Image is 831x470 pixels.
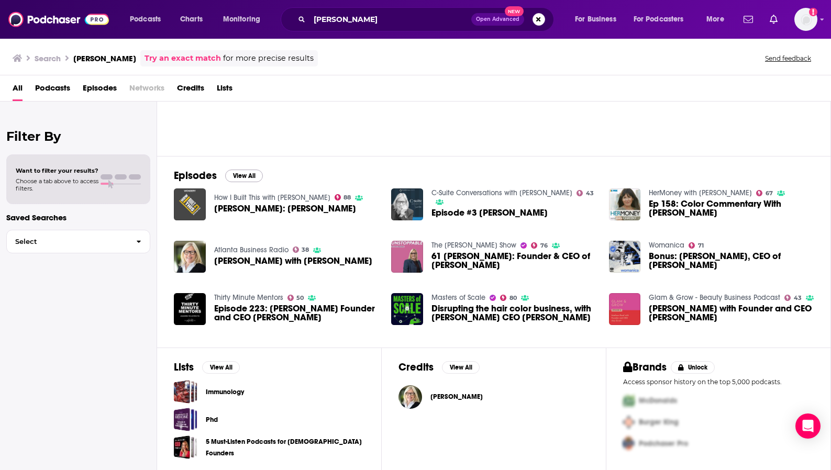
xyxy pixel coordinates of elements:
div: Open Intercom Messenger [795,413,821,439]
button: Unlock [671,361,715,374]
span: For Business [575,12,616,27]
div: Search podcasts, credits, & more... [291,7,564,31]
span: 50 [296,296,304,300]
span: Want to filter your results? [16,167,98,174]
button: View All [225,170,263,182]
a: Try an exact match [145,52,221,64]
span: Choose a tab above to access filters. [16,177,98,192]
span: Disrupting the hair color business, with [PERSON_NAME] CEO [PERSON_NAME] [431,304,596,322]
span: 88 [344,195,351,200]
a: 76 [531,242,548,249]
span: Phd [174,408,197,431]
span: Monitoring [223,12,260,27]
img: Amy Errett [398,385,422,409]
img: Second Pro Logo [619,411,639,433]
a: 88 [335,194,351,200]
span: Select [7,238,128,245]
a: 50 [287,295,304,301]
a: Disrupting the hair color business, with Madison Reed CEO Amy Errett [431,304,596,322]
button: View All [442,361,480,374]
a: 67 [756,190,773,196]
button: Select [6,230,150,253]
span: Burger King [639,418,679,427]
button: View All [202,361,240,374]
a: Amy Errett with Madison Reed [214,256,372,265]
img: Ep 158: Color Commentary With Amy Errett [609,188,641,220]
span: Podcasts [130,12,161,27]
button: open menu [568,11,629,28]
span: Immunology [174,380,197,404]
img: Disrupting the hair color business, with Madison Reed CEO Amy Errett [391,293,423,325]
span: Logged in as SolComms [794,8,817,31]
a: Womanica [649,241,684,250]
h2: Lists [174,361,194,374]
a: Glam & Grow - Beauty Business Podcast [649,293,780,302]
img: Episode 223: Madison Reed Founder and CEO Amy Errett [174,293,206,325]
a: Madison Reed: Amy Errett [214,204,356,213]
button: Show profile menu [794,8,817,31]
a: 43 [784,295,802,301]
button: Send feedback [762,54,814,63]
h2: Episodes [174,169,217,182]
img: Podchaser - Follow, Share and Rate Podcasts [8,9,109,29]
h2: Credits [398,361,434,374]
span: McDonalds [639,396,677,405]
span: 76 [540,243,548,248]
span: 43 [794,296,802,300]
a: Show notifications dropdown [739,10,757,28]
a: 80 [500,295,517,301]
a: All [13,80,23,101]
span: Episode 223: [PERSON_NAME] Founder and CEO [PERSON_NAME] [214,304,379,322]
button: Open AdvancedNew [471,13,524,26]
svg: Add a profile image [809,8,817,16]
button: open menu [123,11,174,28]
h3: [PERSON_NAME] [73,53,136,63]
span: [PERSON_NAME] with [PERSON_NAME] [214,256,372,265]
button: Amy ErrettAmy Errett [398,380,589,413]
span: Episode #3 [PERSON_NAME] [431,208,548,217]
span: 43 [586,191,594,196]
a: How I Built This with Guy Raz [214,193,330,202]
a: Atlanta Business Radio [214,245,289,254]
h2: Filter By [6,129,150,144]
a: Madison Reed with Founder and CEO Amy Errett [649,304,814,322]
img: Episode #3 Amy Errett [391,188,423,220]
span: Lists [217,80,232,101]
img: Amy Errett with Madison Reed [174,241,206,273]
p: Saved Searches [6,212,150,222]
span: Charts [180,12,203,27]
a: 43 [577,190,594,196]
span: For Podcasters [634,12,684,27]
a: Podcasts [35,80,70,101]
span: 71 [698,243,704,248]
a: C-Suite Conversations with Dr. Patrick Leddin [431,188,572,197]
h3: Search [35,53,61,63]
span: New [505,6,524,16]
img: 61 Amy Errett: Founder & CEO of Madison Reed [391,241,423,273]
h2: Brands [623,361,667,374]
span: for more precise results [223,52,314,64]
a: Immunology [206,386,244,398]
a: 5 Must-Listen Podcasts for [DEMOGRAPHIC_DATA] Founders [206,436,364,459]
span: 38 [302,248,309,252]
a: 5 Must-Listen Podcasts for Female Founders [174,435,197,459]
a: Episodes [83,80,117,101]
img: Madison Reed: Amy Errett [174,188,206,220]
a: Amy Errett [430,393,483,401]
input: Search podcasts, credits, & more... [309,11,471,28]
a: Show notifications dropdown [766,10,782,28]
a: 61 Amy Errett: Founder & CEO of Madison Reed [431,252,596,270]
